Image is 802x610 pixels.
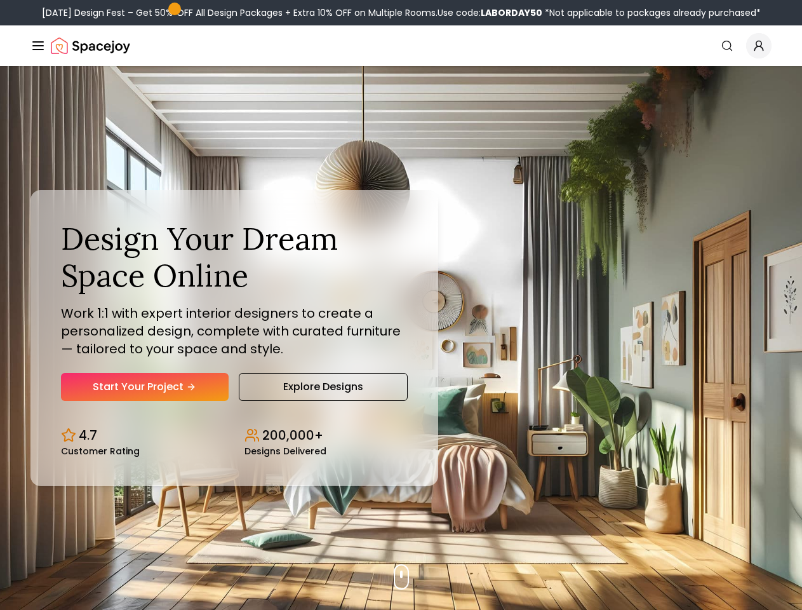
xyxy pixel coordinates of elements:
span: Use code: [438,6,542,19]
small: Customer Rating [61,447,140,456]
div: Design stats [61,416,408,456]
b: LABORDAY50 [481,6,542,19]
img: Spacejoy Logo [51,33,130,58]
p: Work 1:1 with expert interior designers to create a personalized design, complete with curated fu... [61,304,408,358]
a: Spacejoy [51,33,130,58]
div: [DATE] Design Fest – Get 50% OFF All Design Packages + Extra 10% OFF on Multiple Rooms. [42,6,761,19]
a: Explore Designs [239,373,408,401]
span: *Not applicable to packages already purchased* [542,6,761,19]
p: 4.7 [79,426,97,444]
h1: Design Your Dream Space Online [61,220,408,294]
nav: Global [30,25,772,66]
a: Start Your Project [61,373,229,401]
p: 200,000+ [262,426,323,444]
small: Designs Delivered [244,447,326,456]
